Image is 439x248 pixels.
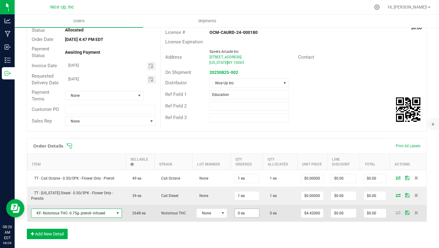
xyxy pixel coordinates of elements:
[298,54,314,60] span: Contact
[196,194,208,198] span: None
[129,211,146,215] span: 2648 ea
[6,199,24,217] iframe: Resource center
[32,46,49,59] span: Payment Status
[235,174,259,183] input: 0
[227,60,232,65] span: NY
[267,211,277,215] span: 0 ea
[197,209,219,217] span: None
[32,73,59,86] span: Requested Delivery Date
[209,55,241,59] span: [STREET_ADDRESS]
[196,176,208,181] span: None
[412,193,421,197] span: Delete Order Detail
[65,18,93,24] span: Orders
[331,209,356,217] input: 0
[147,62,156,70] span: Toggle calendar
[147,75,156,84] span: Toggle calendar
[155,154,193,170] th: Strain
[126,154,155,170] th: Sellable
[165,115,187,120] span: Ref Field 3
[360,154,390,170] th: Total
[267,176,277,181] span: 1 ea
[190,18,225,24] span: Shipments
[209,60,228,65] span: [US_STATE]
[31,191,113,201] span: TT - [US_STATE] Diesel - 0.5G/5PK - Flower Only - Prerolls
[65,27,84,32] strong: Allocated
[32,89,49,102] span: Payment Terms
[165,103,187,109] span: Ref Field 2
[234,60,244,65] span: 10065
[32,63,57,68] span: Invoice Date
[15,15,143,27] a: Orders
[5,57,11,63] inline-svg: Inventory
[297,154,327,170] th: Unit Price
[158,211,186,215] span: Notorious THC
[3,241,12,245] p: 08/28
[396,97,420,122] img: Scan me!
[31,209,114,217] span: KF- Notorious THC- 0.75g- preroll- infused
[32,37,53,42] span: Order Date
[263,154,298,170] th: Qty Allocated
[129,194,141,198] span: 39 ea
[65,91,136,100] span: None
[32,118,52,124] span: Sales Rep
[209,49,239,54] span: Savers Arcade Inc
[65,37,103,42] strong: [DATE] 4:47 PM EDT
[231,154,263,170] th: Qty Ordered
[373,4,381,10] div: Manage settings
[27,154,126,170] th: Item
[65,117,148,126] span: None
[403,176,412,180] span: Save Order Detail
[5,70,11,76] inline-svg: Outbound
[412,211,421,214] span: Delete Order Detail
[209,70,238,75] a: 20250825-002
[165,92,187,97] span: Ref Field 1
[193,154,231,170] th: Lot Number
[364,191,386,200] input: 0
[331,191,356,200] input: 0
[5,44,11,50] inline-svg: Inbound
[301,191,323,200] input: 0
[388,5,427,9] span: Hi, [PERSON_NAME]!
[32,27,45,33] span: Status
[403,211,412,214] span: Save Order Detail
[412,176,421,180] span: Delete Order Detail
[327,154,360,170] th: Line Discount
[129,176,141,181] span: 49 ea
[31,176,114,181] span: TT - Cali Octane - 0.5G/5PK - Flower Only - Preroll
[209,30,258,35] strong: OCM-CAURD-24-000180
[165,54,182,60] span: Address
[411,25,422,30] strong: $0.00
[210,79,281,87] span: Nice Up Inc
[235,191,259,200] input: 0
[5,31,11,37] inline-svg: Manufacturing
[158,176,180,181] span: Cali Octane
[32,107,59,112] span: Customer PO
[364,209,386,217] input: 0
[364,174,386,183] input: 0
[143,15,271,27] a: Shipments
[65,50,100,55] strong: Awaiting Payment
[390,154,427,170] th: Actions
[165,39,203,45] span: License Expiration
[165,80,187,86] span: Distributor
[267,194,277,198] span: 1 ea
[403,193,412,197] span: Save Order Detail
[396,97,420,122] qrcode: 00000184
[3,224,12,241] p: 08:26 AM EDT
[165,30,185,35] span: License #
[158,194,178,198] span: Cali Diesel
[301,209,323,217] input: 0
[301,174,323,183] input: 0
[50,5,74,10] span: Nice Up, Inc
[165,70,191,75] span: On Shipment
[5,18,11,24] inline-svg: Analytics
[33,144,63,148] h1: Order Details
[235,209,259,217] input: 0
[331,174,356,183] input: 0
[27,229,68,239] button: Add New Detail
